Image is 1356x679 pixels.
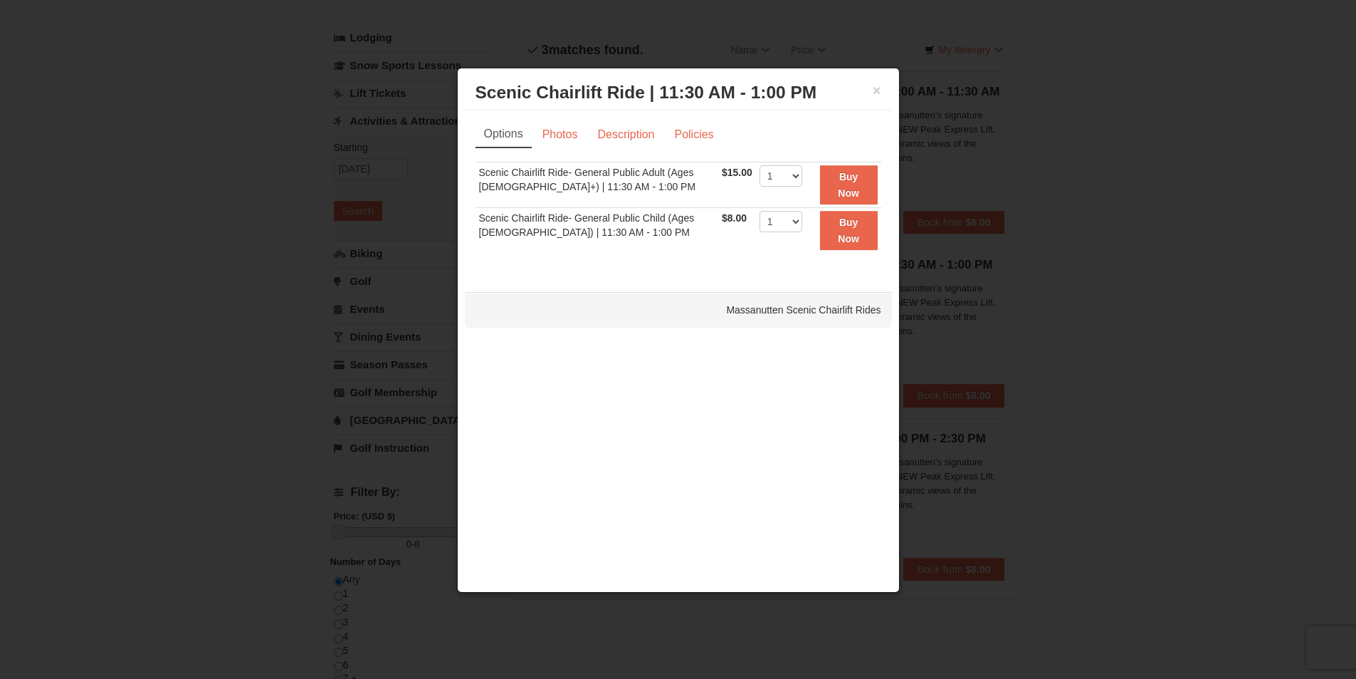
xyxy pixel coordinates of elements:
[820,165,878,204] button: Buy Now
[475,82,881,103] h3: Scenic Chairlift Ride | 11:30 AM - 1:00 PM
[838,217,859,244] strong: Buy Now
[465,292,892,328] div: Massanutten Scenic Chairlift Rides
[665,121,722,148] a: Policies
[722,212,747,224] span: $8.00
[820,211,878,250] button: Buy Now
[475,121,532,148] a: Options
[873,83,881,98] button: ×
[475,208,718,253] td: Scenic Chairlift Ride- General Public Child (Ages [DEMOGRAPHIC_DATA]) | 11:30 AM - 1:00 PM
[588,121,663,148] a: Description
[533,121,587,148] a: Photos
[838,171,859,198] strong: Buy Now
[475,162,718,208] td: Scenic Chairlift Ride- General Public Adult (Ages [DEMOGRAPHIC_DATA]+) | 11:30 AM - 1:00 PM
[722,167,752,178] span: $15.00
